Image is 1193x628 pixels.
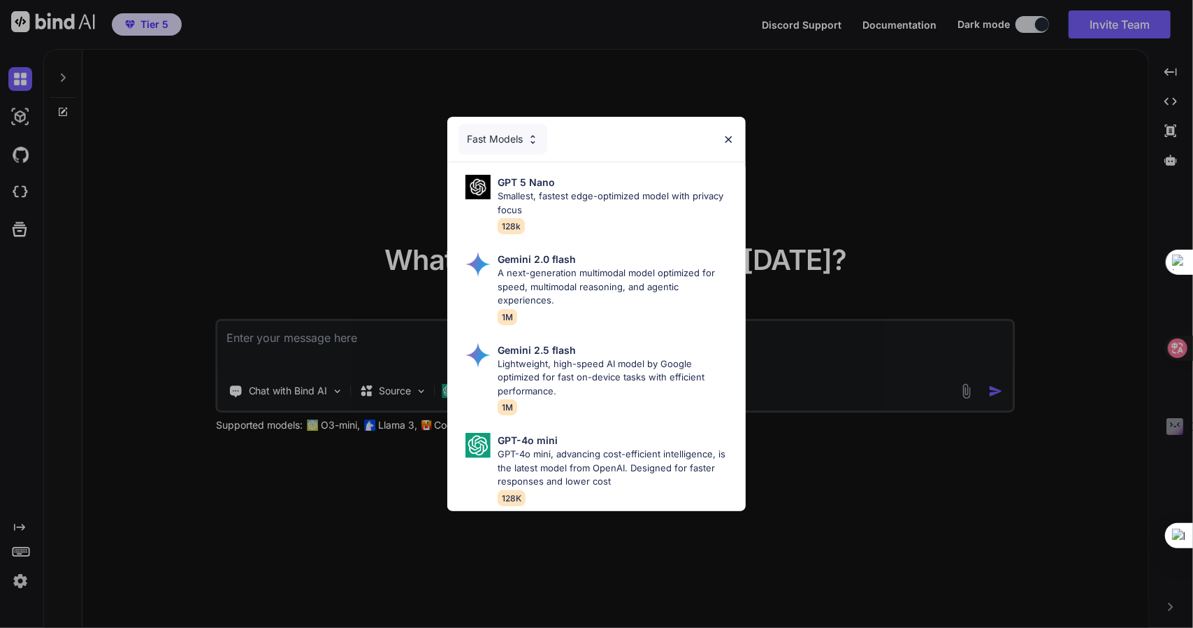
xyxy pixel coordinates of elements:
p: GPT-4o mini, advancing cost-efficient intelligence, is the latest model from OpenAI. Designed for... [498,448,735,489]
img: Pick Models [465,252,491,277]
div: Fast Models [458,124,547,155]
img: Pick Models [465,343,491,368]
span: 128k [498,218,525,234]
p: GPT 5 Nano [498,175,555,190]
span: 1M [498,309,517,325]
span: 1M [498,399,517,415]
img: close [723,134,735,145]
img: Pick Models [465,433,491,458]
p: A next-generation multimodal model optimized for speed, multimodal reasoning, and agentic experie... [498,266,735,308]
p: Lightweight, high-speed AI model by Google optimized for fast on-device tasks with efficient perf... [498,357,735,399]
p: GPT-4o mini [498,433,558,448]
p: Gemini 2.5 flash [498,343,576,357]
img: Pick Models [465,175,491,199]
span: 128K [498,490,526,506]
p: Smallest, fastest edge-optimized model with privacy focus [498,190,735,217]
p: Gemini 2.0 flash [498,252,576,266]
img: Pick Models [527,134,539,145]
